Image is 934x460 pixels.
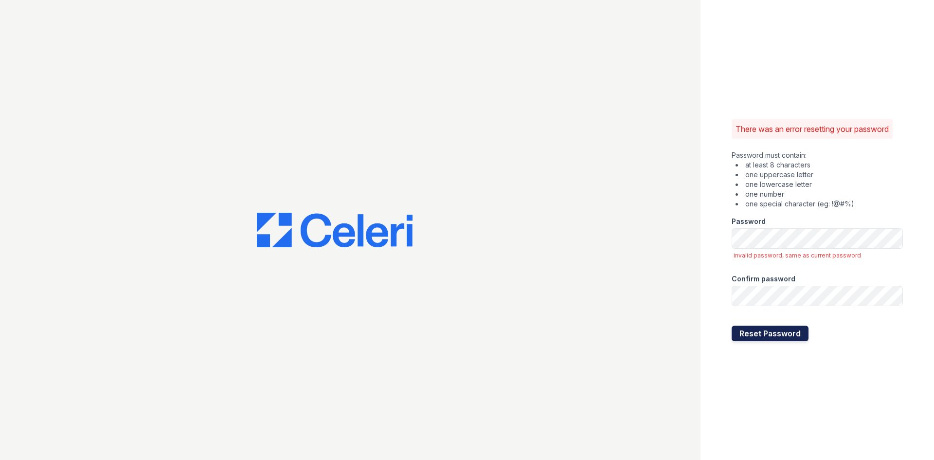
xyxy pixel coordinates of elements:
[736,160,903,170] li: at least 8 characters
[736,189,903,199] li: one number
[736,199,903,209] li: one special character (eg: !@#%)
[732,217,766,226] label: Password
[257,213,413,248] img: CE_Logo_Blue-a8612792a0a2168367f1c8372b55b34899dd931a85d93a1a3d3e32e68fde9ad4.png
[732,274,795,284] label: Confirm password
[732,326,808,341] button: Reset Password
[736,170,903,180] li: one uppercase letter
[732,150,903,209] div: Password must contain:
[736,123,889,135] p: There was an error resetting your password
[736,180,903,189] li: one lowercase letter
[734,252,861,259] span: invalid password, same as current password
